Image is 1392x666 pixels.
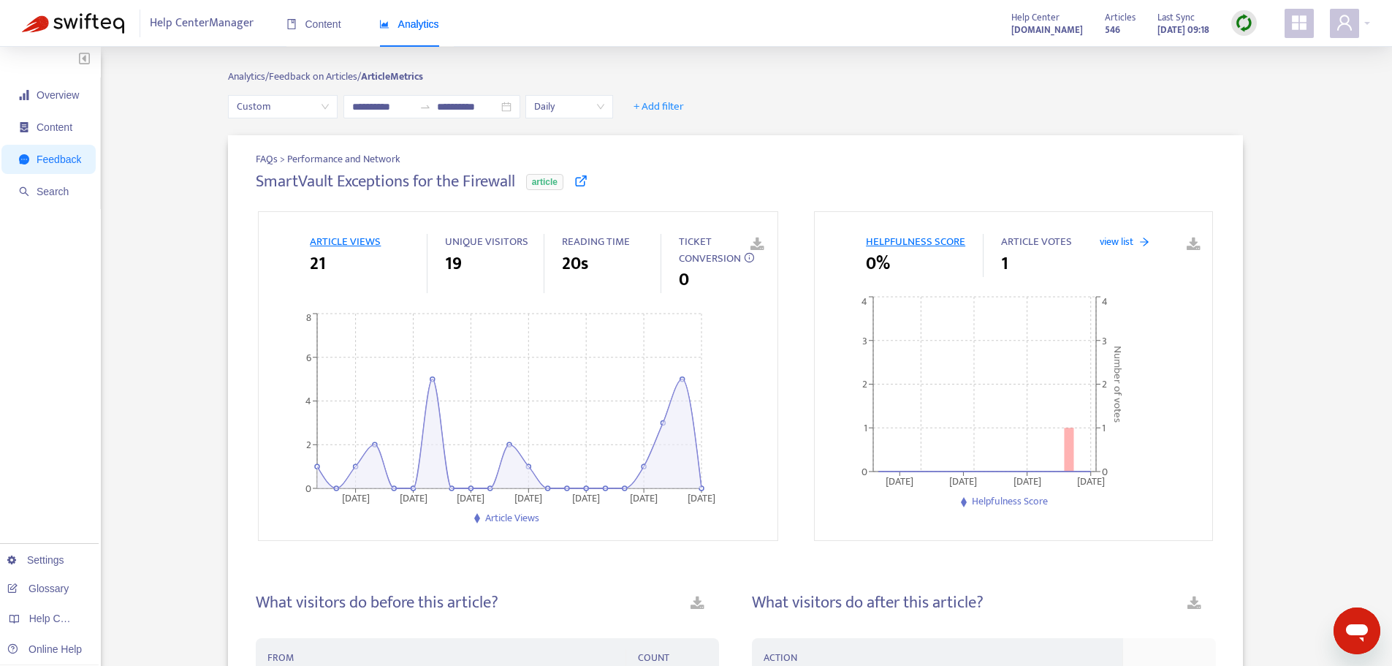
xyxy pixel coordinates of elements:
[1100,234,1133,249] span: view list
[1102,463,1108,480] tspan: 0
[419,101,431,113] span: to
[1102,376,1107,393] tspan: 2
[862,376,867,393] tspan: 2
[419,101,431,113] span: swap-right
[972,493,1048,510] span: Helpfulness Score
[1235,14,1253,32] img: sync.dc5367851b00ba804db3.png
[1105,10,1136,26] span: Articles
[1011,21,1083,38] a: [DOMAIN_NAME]
[37,121,72,133] span: Content
[515,490,543,507] tspan: [DATE]
[19,122,29,132] span: container
[688,490,715,507] tspan: [DATE]
[634,98,684,116] span: + Add filter
[7,583,69,594] a: Glossary
[562,232,630,251] span: READING TIME
[1077,473,1105,490] tspan: [DATE]
[1102,333,1107,349] tspan: 3
[562,251,588,277] span: 20s
[679,267,689,293] span: 0
[534,96,604,118] span: Daily
[485,510,539,526] span: Article Views
[256,151,280,167] span: FAQs
[1105,22,1120,38] strong: 546
[862,463,867,480] tspan: 0
[19,154,29,164] span: message
[1011,10,1060,26] span: Help Center
[1336,14,1353,31] span: user
[342,490,370,507] tspan: [DATE]
[630,490,658,507] tspan: [DATE]
[1011,22,1083,38] strong: [DOMAIN_NAME]
[7,643,82,655] a: Online Help
[37,186,69,197] span: Search
[1102,420,1106,436] tspan: 1
[150,10,254,37] span: Help Center Manager
[37,89,79,101] span: Overview
[864,420,867,436] tspan: 1
[310,232,381,251] span: ARTICLE VIEWS
[228,68,361,85] span: Analytics/ Feedback on Articles/
[379,18,439,30] span: Analytics
[237,96,329,118] span: Custom
[1102,293,1108,310] tspan: 4
[29,613,89,624] span: Help Centers
[866,232,965,251] span: HELPFULNESS SCORE
[379,19,389,29] span: area-chart
[1290,14,1308,31] span: appstore
[886,473,913,490] tspan: [DATE]
[866,251,890,277] span: 0%
[1157,10,1195,26] span: Last Sync
[1013,473,1041,490] tspan: [DATE]
[256,172,515,192] h4: SmartVault Exceptions for the Firewall
[22,13,124,34] img: Swifteq
[1139,237,1149,247] span: arrow-right
[287,151,400,167] span: Performance and Network
[305,393,311,409] tspan: 4
[1157,22,1209,38] strong: [DATE] 09:18
[19,90,29,100] span: signal
[306,349,311,366] tspan: 6
[7,554,64,566] a: Settings
[862,293,867,310] tspan: 4
[400,490,427,507] tspan: [DATE]
[280,151,287,167] span: >
[950,473,978,490] tspan: [DATE]
[361,68,423,85] strong: Article Metrics
[19,186,29,197] span: search
[752,593,984,613] h4: What visitors do after this article?
[256,593,498,613] h4: What visitors do before this article?
[306,436,311,453] tspan: 2
[573,490,601,507] tspan: [DATE]
[310,251,326,277] span: 21
[286,18,341,30] span: Content
[306,309,311,326] tspan: 8
[37,154,81,165] span: Feedback
[679,232,741,268] span: TICKET CONVERSION
[445,251,462,277] span: 19
[445,232,528,251] span: UNIQUE VISITORS
[1001,251,1008,277] span: 1
[1108,346,1127,423] tspan: Number of votes
[286,19,297,29] span: book
[1001,232,1072,251] span: ARTICLE VOTES
[862,333,867,349] tspan: 3
[305,480,311,497] tspan: 0
[623,95,695,118] button: + Add filter
[526,174,563,190] span: article
[1334,608,1380,654] iframe: Button to launch messaging window
[457,490,485,507] tspan: [DATE]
